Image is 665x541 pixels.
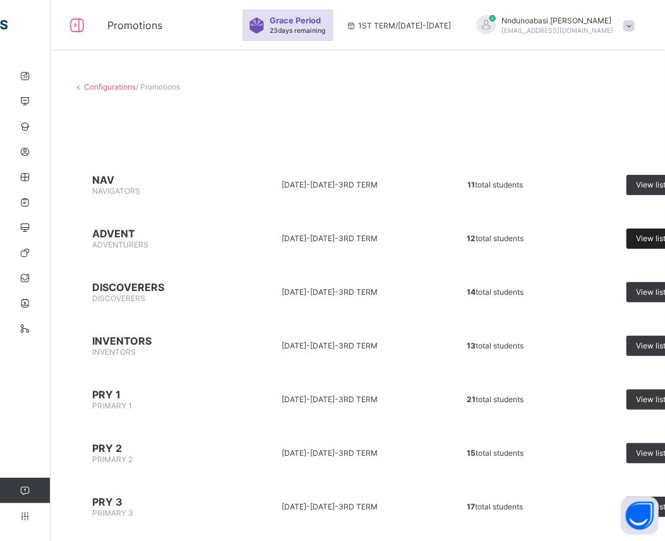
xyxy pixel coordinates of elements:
[92,174,213,186] span: NAV
[464,15,641,36] div: NndunoabasiAkpan
[92,294,145,303] span: DISCOVERERS
[467,287,476,297] b: 14
[92,281,213,294] span: DISCOVERERS
[467,180,523,189] span: total students
[467,395,476,404] b: 21
[502,16,614,25] span: Nndunoabasi [PERSON_NAME]
[92,186,140,196] span: NAVIGATORS
[467,395,524,404] span: total students
[338,180,378,189] span: 3RD TERM
[282,287,338,297] span: [DATE]-[DATE] -
[92,227,213,240] span: ADVENT
[467,502,476,511] b: 17
[467,448,524,458] span: total students
[502,27,614,34] span: [EMAIL_ADDRESS][DOMAIN_NAME]
[467,180,475,189] b: 11
[338,395,378,404] span: 3RD TERM
[92,455,133,464] span: PRIMARY 2
[136,82,180,92] span: / Promotions
[92,442,213,455] span: PRY 2
[467,502,524,511] span: total students
[92,388,213,401] span: PRY 1
[282,395,338,404] span: [DATE]-[DATE] -
[467,448,476,458] b: 15
[467,234,476,243] b: 12
[338,234,378,243] span: 3RD TERM
[467,341,476,350] b: 13
[92,496,213,508] span: PRY 3
[338,502,378,511] span: 3RD TERM
[282,341,338,350] span: [DATE]-[DATE] -
[467,341,524,350] span: total students
[338,448,378,458] span: 3RD TERM
[338,287,378,297] span: 3RD TERM
[92,508,133,518] span: PRIMARY 3
[249,18,265,33] img: sticker-purple.71386a28dfed39d6af7621340158ba97.svg
[270,16,321,25] span: Grace Period
[92,335,213,347] span: INVENTORS
[282,448,338,458] span: [DATE]-[DATE] -
[92,401,132,410] span: PRIMARY 1
[92,347,136,357] span: INVENTORS
[107,19,230,32] span: Promotions
[282,234,338,243] span: [DATE]-[DATE] -
[467,287,524,297] span: total students
[92,240,148,249] span: ADVENTURERS
[621,497,659,535] button: Open asap
[270,27,325,34] span: 23 days remaining
[282,502,338,511] span: [DATE]-[DATE] -
[282,180,338,189] span: [DATE]-[DATE] -
[346,21,452,30] span: session/term information
[84,82,136,92] a: Configurations
[338,341,378,350] span: 3RD TERM
[467,234,524,243] span: total students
